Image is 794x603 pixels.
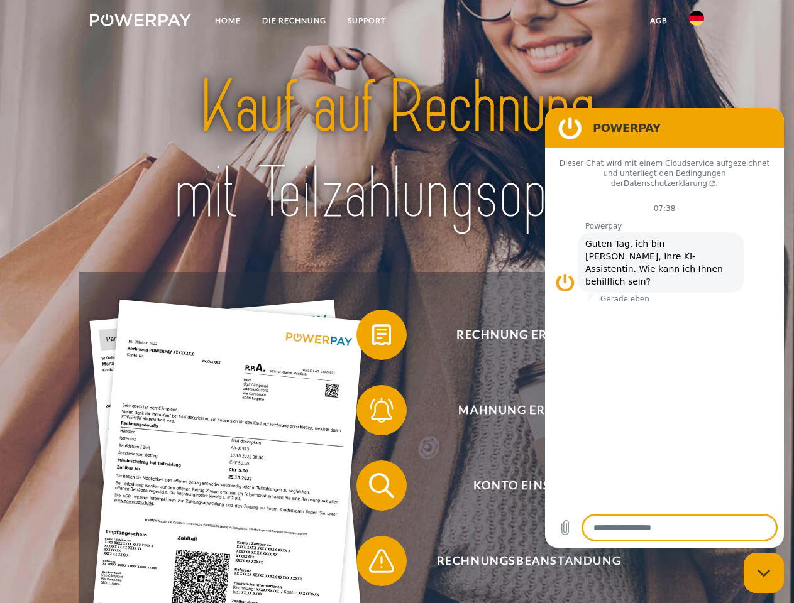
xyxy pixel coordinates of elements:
img: de [689,11,704,26]
button: Rechnungsbeanstandung [356,536,683,586]
img: qb_search.svg [366,470,397,501]
img: title-powerpay_de.svg [120,60,674,241]
img: qb_bill.svg [366,319,397,350]
iframe: Schaltfläche zum Öffnen des Messaging-Fensters; Konversation läuft [744,553,784,593]
span: Mahnung erhalten? [375,385,683,435]
a: agb [639,9,678,32]
button: Mahnung erhalten? [356,385,683,435]
span: Konto einsehen [375,460,683,511]
span: Rechnung erhalten? [375,310,683,360]
a: DIE RECHNUNG [251,9,337,32]
iframe: Messaging-Fenster [545,108,784,548]
a: SUPPORT [337,9,397,32]
img: qb_bell.svg [366,394,397,426]
button: Konto einsehen [356,460,683,511]
button: Rechnung erhalten? [356,310,683,360]
span: Rechnungsbeanstandung [375,536,683,586]
a: Home [204,9,251,32]
img: qb_warning.svg [366,545,397,577]
img: logo-powerpay-white.svg [90,14,191,26]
